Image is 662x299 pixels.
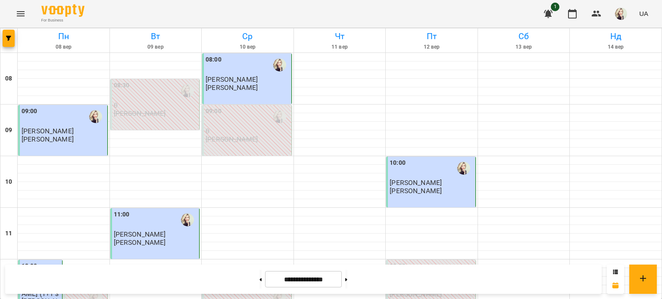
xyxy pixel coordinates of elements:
[273,59,286,71] img: Лихова Валерія Романівна
[636,6,652,22] button: UA
[22,107,37,116] label: 09:00
[295,43,384,51] h6: 11 вер
[181,84,194,97] img: Лихова Валерія Романівна
[571,43,660,51] h6: 14 вер
[206,136,258,143] p: [PERSON_NAME]
[41,18,84,23] span: For Business
[5,177,12,187] h6: 10
[479,43,568,51] h6: 13 вер
[111,30,200,43] h6: Вт
[5,229,12,238] h6: 11
[206,75,258,83] span: [PERSON_NAME]
[457,162,470,175] img: Лихова Валерія Романівна
[295,30,384,43] h6: Чт
[615,8,627,20] img: 6fca86356b8b7b137e504034cafa1ac1.jpg
[19,43,108,51] h6: 08 вер
[114,239,166,246] p: [PERSON_NAME]
[273,110,286,123] img: Лихова Валерія Романівна
[114,230,166,238] span: [PERSON_NAME]
[114,102,198,109] p: 0
[114,81,130,90] label: 08:30
[390,158,406,168] label: 10:00
[203,30,292,43] h6: Ср
[206,55,222,65] label: 08:00
[114,110,166,117] p: [PERSON_NAME]
[390,187,442,194] p: [PERSON_NAME]
[41,4,84,17] img: Voopty Logo
[203,43,292,51] h6: 10 вер
[571,30,660,43] h6: Нд
[89,110,102,123] img: Лихова Валерія Романівна
[111,43,200,51] h6: 09 вер
[5,74,12,83] h6: 08
[206,84,258,91] p: [PERSON_NAME]
[639,9,648,18] span: UA
[181,213,194,226] img: Лихова Валерія Романівна
[22,136,74,143] p: [PERSON_NAME]
[206,107,222,116] label: 09:00
[551,3,559,11] span: 1
[387,43,476,51] h6: 12 вер
[22,127,74,135] span: [PERSON_NAME]
[19,30,108,43] h6: Пн
[114,210,130,219] label: 11:00
[5,126,12,135] h6: 09
[10,3,31,24] button: Menu
[387,30,476,43] h6: Пт
[479,30,568,43] h6: Сб
[206,127,290,135] p: 0
[390,179,442,187] span: [PERSON_NAME]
